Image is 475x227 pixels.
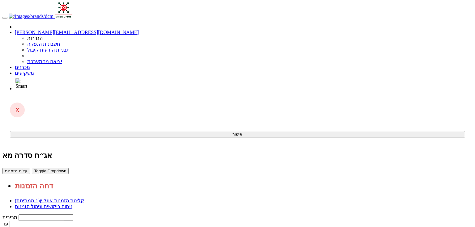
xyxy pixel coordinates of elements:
[27,35,473,41] li: הגדרות
[32,168,69,174] button: Toggle Dropdown
[15,65,30,70] a: מכרזים
[15,198,84,203] a: קליטת הזמנות אונליין(1 ממתינות)
[15,106,19,114] span: X
[27,41,60,47] a: חשבונות הנפקה
[27,47,70,53] a: תבניות הודעות קיבול
[2,221,8,226] label: עד
[2,168,30,174] button: קלוט הזמנות
[2,151,473,160] div: קבוצת דלק בעמ - אג״ח (סדרה מא) - הנפקה לציבור
[15,70,34,76] a: משקיעים
[9,14,53,19] img: /images/brands/dcm
[15,198,40,203] span: (1 ממתינות)
[15,204,72,209] a: ניתוח ביקושים וניהול הזמנות
[15,182,53,190] a: דחה הזמנות
[15,30,139,35] a: [PERSON_NAME][EMAIL_ADDRESS][DOMAIN_NAME]
[10,131,465,137] button: אישור
[2,215,17,220] label: מריבית
[27,59,62,64] a: יציאה מהמערכת
[55,2,72,18] img: Auction Logo
[34,169,66,173] span: Toggle Dropdown
[15,78,27,90] img: SmartBull Logo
